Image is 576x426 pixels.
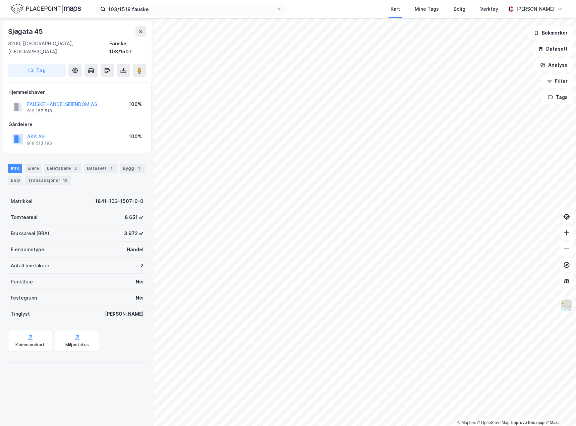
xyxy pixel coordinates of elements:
div: Hjemmelshaver [8,88,146,96]
button: Filter [541,74,573,88]
div: Bruksareal (BRA) [11,229,49,237]
div: ESG [8,176,22,185]
div: 8200, [GEOGRAPHIC_DATA], [GEOGRAPHIC_DATA] [8,40,109,56]
div: Mine Tags [415,5,439,13]
img: logo.f888ab2527a4732fd821a326f86c7f29.svg [11,3,81,15]
div: [PERSON_NAME] [105,310,143,318]
div: Tinglyst [11,310,30,318]
iframe: Chat Widget [542,394,576,426]
div: Miljøstatus [65,342,89,348]
div: Bolig [454,5,465,13]
div: 13 [62,177,68,184]
div: 100% [129,100,142,108]
div: Info [8,164,22,173]
div: Sjøgata 45 [8,26,44,37]
div: Matrikkel [11,197,33,205]
div: Handel [127,246,143,254]
button: Tag [8,64,66,77]
a: Improve this map [511,420,544,425]
div: Festegrunn [11,294,37,302]
div: Kommunekart [15,342,45,348]
div: [PERSON_NAME] [516,5,555,13]
div: Eiendomstype [11,246,44,254]
div: 100% [129,132,142,141]
div: Kart [391,5,400,13]
div: Verktøy [480,5,498,13]
div: Gårdeiere [8,120,146,128]
div: 3 972 ㎡ [124,229,143,237]
div: 919 513 195 [27,141,52,146]
div: Eiere [25,164,42,173]
div: 1841-103-1507-0-0 [95,197,143,205]
div: Leietakere [44,164,81,173]
button: Datasett [532,42,573,56]
button: Analyse [534,58,573,72]
div: 8 651 ㎡ [125,213,143,221]
div: Nei [136,294,143,302]
div: 919 157 518 [27,108,52,114]
a: Mapbox [457,420,476,425]
div: Kontrollprogram for chat [542,394,576,426]
img: Z [560,299,573,312]
button: Bokmerker [528,26,573,40]
div: 2 [72,165,79,172]
a: OpenStreetMap [477,420,510,425]
div: Punktleie [11,278,33,286]
div: Transaksjoner [25,176,71,185]
div: Bygg [120,164,145,173]
div: 2 [140,262,143,270]
div: Datasett [84,164,117,173]
input: Søk på adresse, matrikkel, gårdeiere, leietakere eller personer [106,4,277,14]
div: Fauske, 103/1507 [109,40,146,56]
div: 1 [135,165,142,172]
button: Tags [542,91,573,104]
div: Antall leietakere [11,262,49,270]
div: Tomteareal [11,213,38,221]
div: Nei [136,278,143,286]
div: 1 [108,165,115,172]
